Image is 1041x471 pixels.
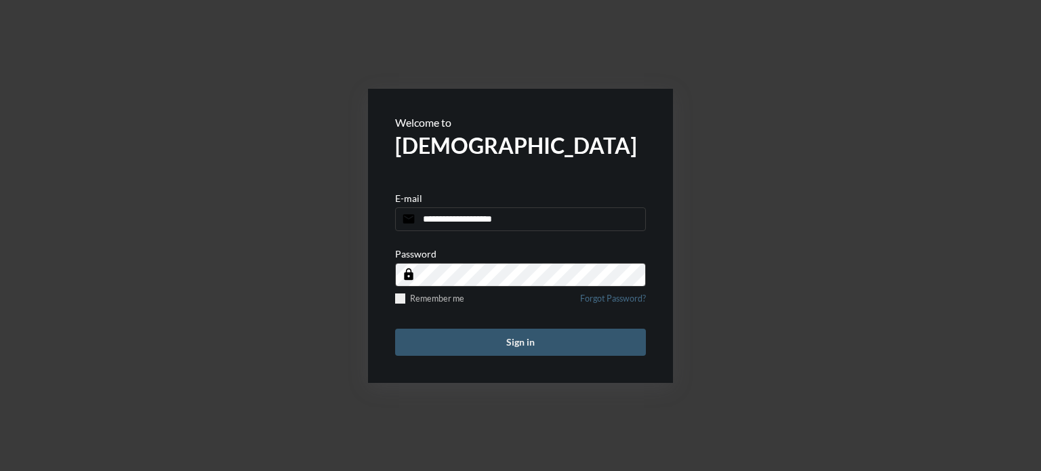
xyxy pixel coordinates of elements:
button: Sign in [395,329,646,356]
h2: [DEMOGRAPHIC_DATA] [395,132,646,159]
p: Password [395,248,436,260]
p: Welcome to [395,116,646,129]
a: Forgot Password? [580,293,646,312]
label: Remember me [395,293,464,304]
p: E-mail [395,192,422,204]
